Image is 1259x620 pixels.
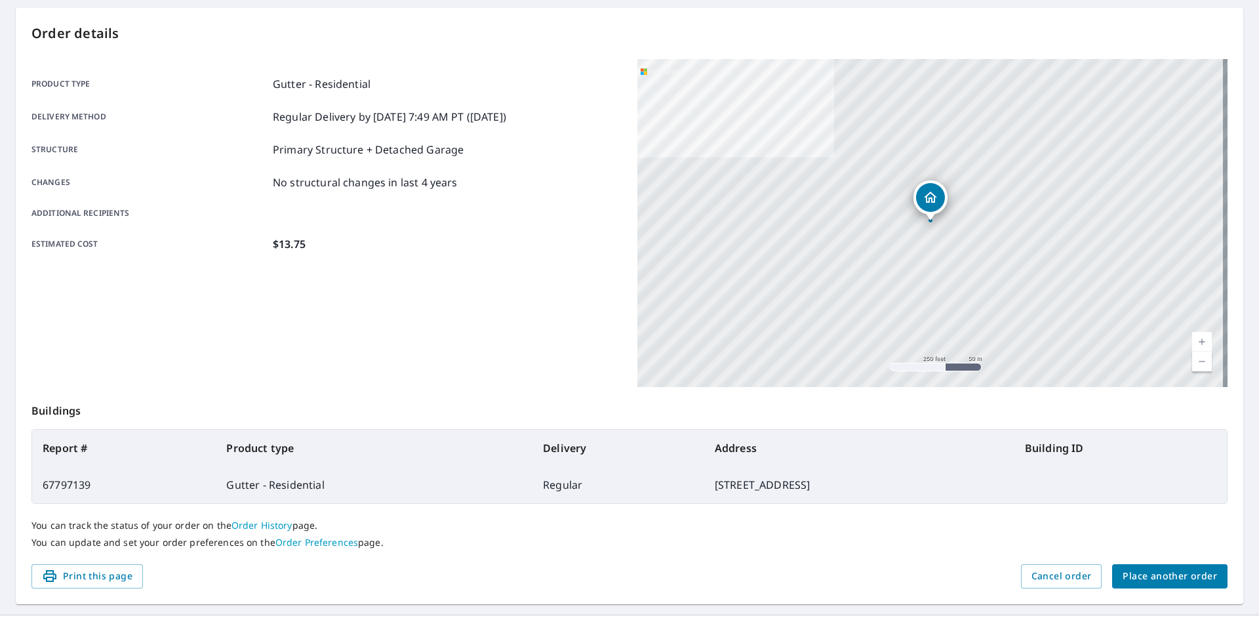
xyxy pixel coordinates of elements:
p: Additional recipients [31,207,268,219]
p: You can track the status of your order on the page. [31,520,1228,531]
button: Print this page [31,564,143,589]
button: Place another order [1112,564,1228,589]
td: [STREET_ADDRESS] [704,466,1014,503]
p: Delivery method [31,109,268,125]
span: Place another order [1123,568,1217,585]
th: Report # [32,430,216,466]
th: Address [704,430,1014,466]
p: Estimated cost [31,236,268,252]
p: You can update and set your order preferences on the page. [31,537,1228,548]
th: Building ID [1014,430,1227,466]
p: Order details [31,24,1228,43]
th: Delivery [532,430,704,466]
a: Order Preferences [275,536,358,548]
span: Print this page [42,568,132,585]
p: Changes [31,175,268,190]
td: 67797139 [32,466,216,503]
a: Current Level 17, Zoom Out [1192,352,1212,371]
p: Gutter - Residential [273,76,370,92]
p: Structure [31,142,268,157]
p: Buildings [31,387,1228,429]
div: Dropped pin, building 1, Residential property, 4858 Halifax St Denver, CO 80249 [913,180,948,221]
a: Order History [231,519,292,531]
p: $13.75 [273,236,306,252]
th: Product type [216,430,532,466]
p: No structural changes in last 4 years [273,175,458,190]
p: Product type [31,76,268,92]
td: Gutter - Residential [216,466,532,503]
td: Regular [532,466,704,503]
button: Cancel order [1021,564,1102,589]
p: Primary Structure + Detached Garage [273,142,464,157]
span: Cancel order [1031,568,1092,585]
a: Current Level 17, Zoom In [1192,332,1212,352]
p: Regular Delivery by [DATE] 7:49 AM PT ([DATE]) [273,109,506,125]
